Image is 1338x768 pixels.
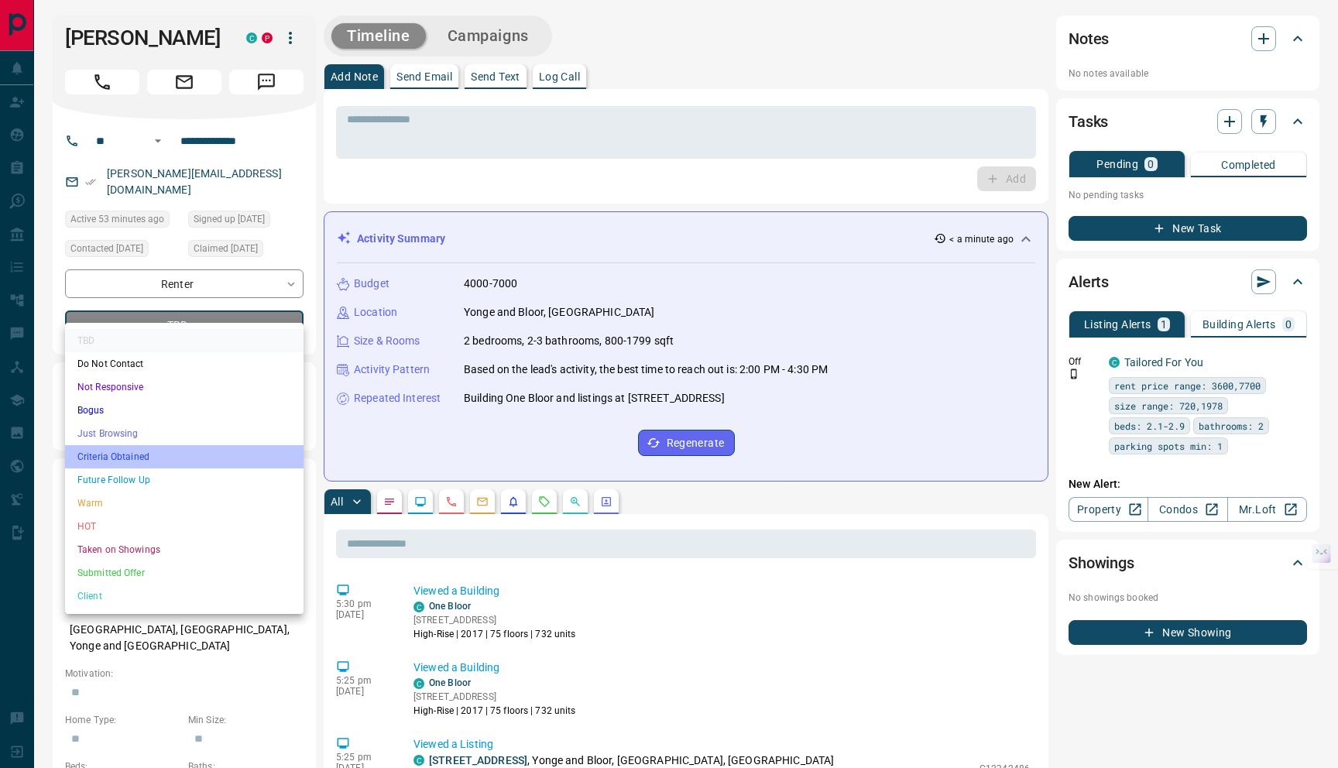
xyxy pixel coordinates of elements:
li: Client [65,585,304,608]
li: Criteria Obtained [65,445,304,468]
li: Bogus [65,399,304,422]
li: Future Follow Up [65,468,304,492]
li: Just Browsing [65,422,304,445]
li: Do Not Contact [65,352,304,375]
li: Taken on Showings [65,538,304,561]
li: Warm [65,492,304,515]
li: Not Responsive [65,375,304,399]
li: Submitted Offer [65,561,304,585]
li: HOT [65,515,304,538]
